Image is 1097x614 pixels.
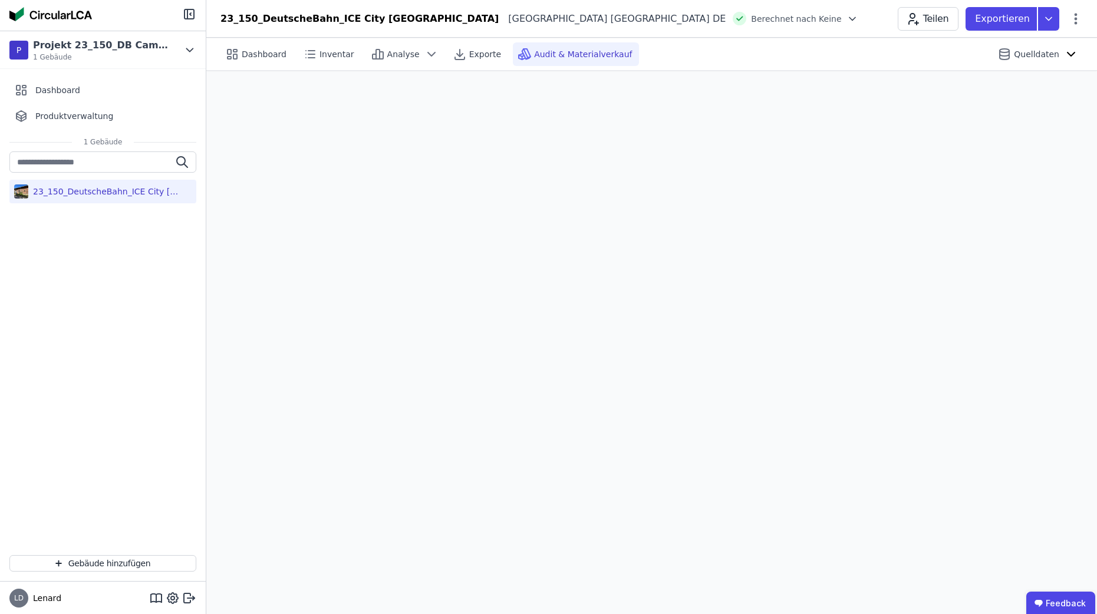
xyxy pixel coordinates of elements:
[499,12,726,26] div: [GEOGRAPHIC_DATA] [GEOGRAPHIC_DATA] DE
[242,48,286,60] span: Dashboard
[28,592,61,604] span: Lenard
[35,110,113,122] span: Produktverwaltung
[469,48,501,60] span: Exporte
[975,12,1032,26] p: Exportieren
[14,595,24,602] span: LD
[9,41,28,60] div: P
[898,7,958,31] button: Teilen
[9,555,196,572] button: Gebäude hinzufügen
[33,38,169,52] div: Projekt 23_150_DB Campus_Erfurt
[9,7,92,21] img: Concular
[14,182,28,201] img: 23_150_DeutscheBahn_ICE City Erfurt
[387,48,420,60] span: Analyse
[319,48,354,60] span: Inventar
[220,12,499,26] div: 23_150_DeutscheBahn_ICE City [GEOGRAPHIC_DATA]
[534,48,632,60] span: Audit & Materialverkauf
[28,186,182,197] div: 23_150_DeutscheBahn_ICE City [GEOGRAPHIC_DATA]
[72,137,134,147] span: 1 Gebäude
[35,84,80,96] span: Dashboard
[751,13,841,25] span: Berechnet nach Keine
[33,52,169,62] span: 1 Gebäude
[1014,48,1059,60] span: Quelldaten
